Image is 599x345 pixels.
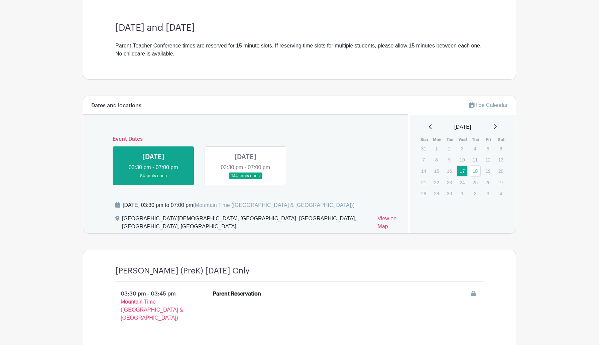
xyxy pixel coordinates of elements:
[105,287,202,325] p: 03:30 pm - 03:45 pm
[457,143,468,154] p: 3
[115,266,250,276] h4: [PERSON_NAME] (PreK) [DATE] Only
[444,154,455,165] p: 9
[495,154,506,165] p: 13
[444,177,455,188] p: 23
[418,166,429,176] p: 14
[457,177,468,188] p: 24
[469,102,508,108] a: Hide Calendar
[122,215,372,233] div: [GEOGRAPHIC_DATA][DEMOGRAPHIC_DATA], [GEOGRAPHIC_DATA], [GEOGRAPHIC_DATA], [GEOGRAPHIC_DATA], [GE...
[454,123,471,131] span: [DATE]
[456,136,469,143] th: Wed
[444,166,455,176] p: 16
[482,188,493,199] p: 3
[431,143,442,154] p: 1
[431,177,442,188] p: 22
[444,143,455,154] p: 2
[418,136,431,143] th: Sun
[495,143,506,154] p: 6
[470,177,481,188] p: 25
[115,22,484,34] h3: [DATE] and [DATE]
[457,154,468,165] p: 10
[431,166,442,176] p: 15
[431,154,442,165] p: 8
[482,143,493,154] p: 5
[115,42,484,58] div: Parent-Teacher Conference times are reserved for 15 minute slots. If reserving time slots for mul...
[418,188,429,199] p: 28
[418,154,429,165] p: 7
[482,154,493,165] p: 12
[121,291,183,321] span: - Mountain Time ([GEOGRAPHIC_DATA] & [GEOGRAPHIC_DATA])
[495,136,508,143] th: Sat
[213,290,261,298] div: Parent Reservation
[457,165,468,177] a: 17
[470,143,481,154] p: 4
[91,103,141,109] h6: Dates and locations
[495,166,506,176] p: 20
[444,188,455,199] p: 30
[482,136,495,143] th: Fri
[107,136,384,142] h6: Event Dates
[482,177,493,188] p: 26
[378,215,400,233] a: View on Map
[444,136,457,143] th: Tue
[495,188,506,199] p: 4
[457,188,468,199] p: 1
[418,143,429,154] p: 31
[431,188,442,199] p: 29
[482,166,493,176] p: 19
[193,202,354,208] span: (Mountain Time ([GEOGRAPHIC_DATA] & [GEOGRAPHIC_DATA]))
[123,201,355,209] div: [DATE] 03:30 pm to 07:00 pm
[495,177,506,188] p: 27
[470,154,481,165] p: 11
[470,188,481,199] p: 2
[469,136,482,143] th: Thu
[418,177,429,188] p: 21
[470,165,481,177] a: 18
[431,136,444,143] th: Mon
